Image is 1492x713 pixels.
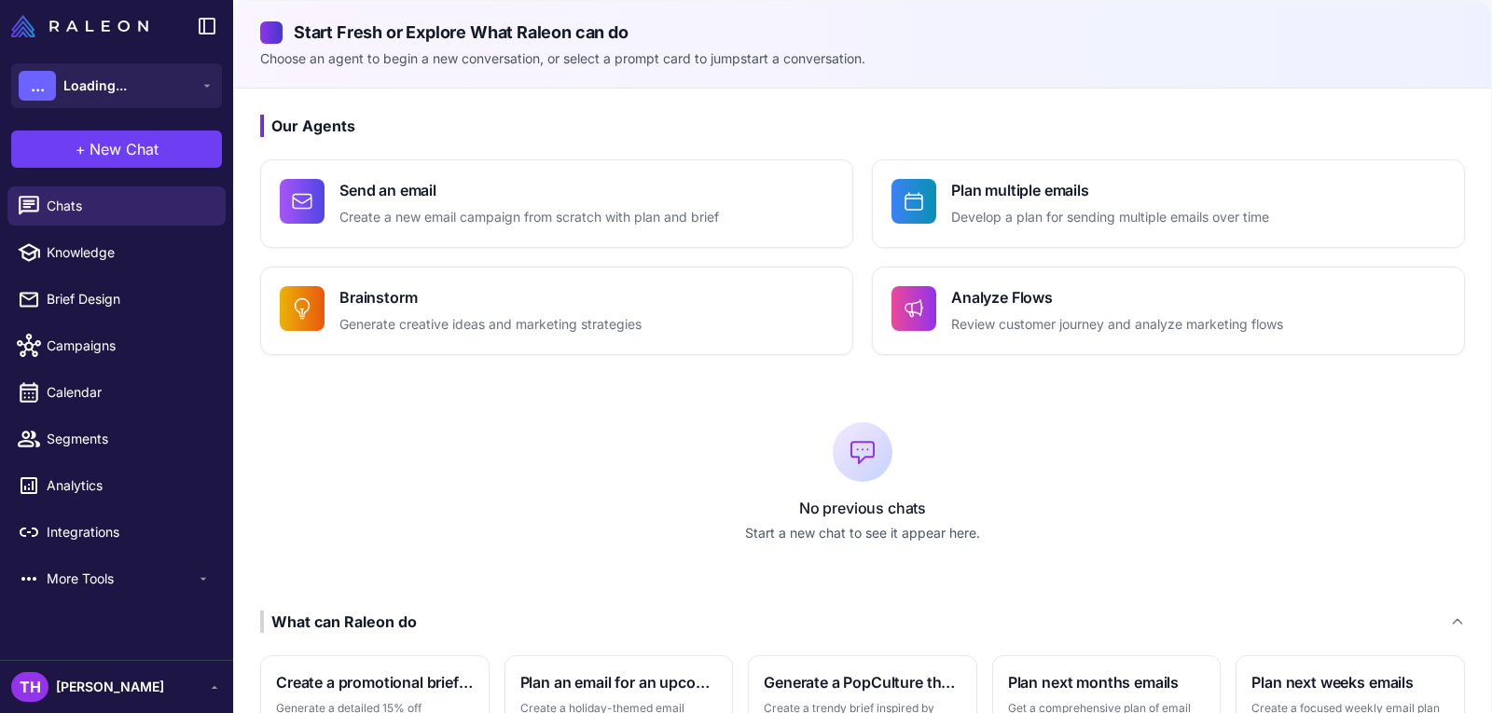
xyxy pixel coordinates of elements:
a: Chats [7,186,226,226]
button: ...Loading... [11,63,222,108]
span: More Tools [47,569,196,589]
h3: Create a promotional brief and email [276,671,474,693]
a: Brief Design [7,280,226,319]
span: Brief Design [47,289,211,309]
h2: Start Fresh or Explore What Raleon can do [260,20,1465,45]
span: Campaigns [47,336,211,356]
h4: Analyze Flows [951,286,1283,309]
a: Analytics [7,466,226,505]
button: Plan multiple emailsDevelop a plan for sending multiple emails over time [872,159,1465,248]
h3: Plan next months emails [1008,671,1206,693]
h3: Plan next weeks emails [1251,671,1449,693]
a: Integrations [7,513,226,552]
button: BrainstormGenerate creative ideas and marketing strategies [260,267,853,355]
span: [PERSON_NAME] [56,677,164,697]
div: TH [11,672,48,702]
a: Knowledge [7,233,226,272]
span: Calendar [47,382,211,403]
div: What can Raleon do [260,610,417,633]
a: Calendar [7,373,226,412]
p: Generate creative ideas and marketing strategies [339,314,642,336]
span: Chats [47,196,211,216]
p: Develop a plan for sending multiple emails over time [951,207,1269,228]
h3: Plan an email for an upcoming holiday [520,671,718,693]
span: Knowledge [47,242,211,263]
span: Segments [47,429,211,449]
span: Analytics [47,475,211,496]
span: Loading... [63,75,127,96]
h4: Plan multiple emails [951,179,1269,201]
p: No previous chats [260,497,1465,519]
p: Create a new email campaign from scratch with plan and brief [339,207,719,228]
span: New Chat [90,138,159,160]
h3: Our Agents [260,115,1465,137]
p: Review customer journey and analyze marketing flows [951,314,1283,336]
h4: Send an email [339,179,719,201]
button: +New Chat [11,130,222,168]
a: Segments [7,419,226,459]
span: Integrations [47,522,211,542]
div: ... [19,71,56,101]
span: + [76,138,86,160]
p: Start a new chat to see it appear here. [260,523,1465,543]
button: Send an emailCreate a new email campaign from scratch with plan and brief [260,159,853,248]
p: Choose an agent to begin a new conversation, or select a prompt card to jumpstart a conversation. [260,48,1465,69]
a: Raleon Logo [11,15,156,37]
h3: Generate a PopCulture themed brief [764,671,961,693]
h4: Brainstorm [339,286,642,309]
img: Raleon Logo [11,15,148,37]
button: Analyze FlowsReview customer journey and analyze marketing flows [872,267,1465,355]
a: Campaigns [7,326,226,365]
